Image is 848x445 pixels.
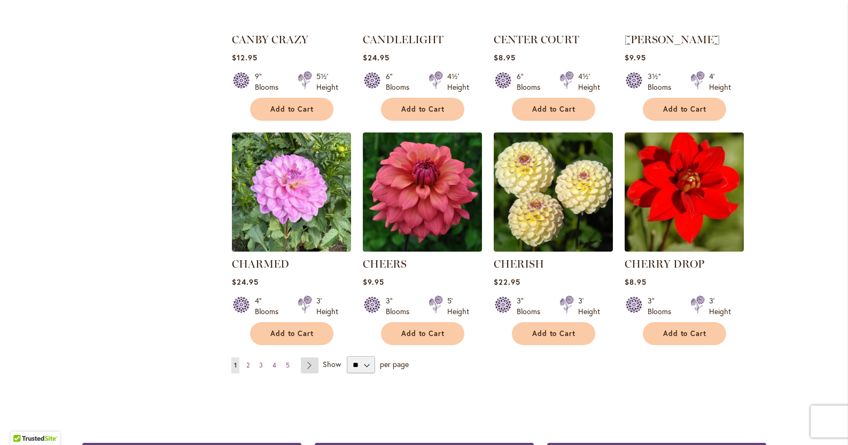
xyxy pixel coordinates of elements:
span: 5 [286,361,290,369]
div: 3" Blooms [517,295,547,317]
span: Add to Cart [663,105,707,114]
img: CHERRY DROP [625,132,744,252]
a: CHERRY DROP [625,244,744,254]
img: CHEERS [363,132,482,252]
a: 5 [283,357,292,373]
button: Add to Cart [381,322,464,345]
span: 2 [246,361,250,369]
div: 3' Height [709,295,731,317]
span: $8.95 [625,277,647,287]
div: 9" Blooms [255,71,285,92]
div: 4' Height [709,71,731,92]
div: 3½" Blooms [648,71,678,92]
a: CHERISH [494,244,613,254]
div: 4" Blooms [255,295,285,317]
a: CENTER COURT [494,33,579,46]
div: 3" Blooms [386,295,416,317]
button: Add to Cart [381,98,464,121]
div: 6" Blooms [386,71,416,92]
div: 5' Height [447,295,469,317]
span: Add to Cart [663,329,707,338]
a: Canby Crazy [232,19,351,29]
a: [PERSON_NAME] [625,33,720,46]
div: 4½' Height [578,71,600,92]
span: 4 [273,361,276,369]
button: Add to Cart [643,98,726,121]
img: CHERISH [494,132,613,252]
span: per page [380,359,409,369]
div: 6" Blooms [517,71,547,92]
a: CANDLELIGHT [363,19,482,29]
span: Add to Cart [532,329,576,338]
span: 1 [234,361,237,369]
span: $9.95 [625,52,646,63]
a: CENTER COURT [494,19,613,29]
span: $9.95 [363,277,384,287]
span: Show [323,359,341,369]
span: 3 [259,361,263,369]
a: CHA CHING [625,19,744,29]
a: CHARMED [232,257,289,270]
span: $8.95 [494,52,516,63]
div: 4½' Height [447,71,469,92]
div: 3' Height [578,295,600,317]
img: CHARMED [232,132,351,252]
span: $22.95 [494,277,520,287]
span: Add to Cart [270,329,314,338]
a: CHERRY DROP [625,257,704,270]
iframe: Launch Accessibility Center [8,407,38,437]
a: CANBY CRAZY [232,33,308,46]
button: Add to Cart [643,322,726,345]
button: Add to Cart [250,98,333,121]
button: Add to Cart [512,98,595,121]
span: Add to Cart [532,105,576,114]
a: 2 [244,357,252,373]
span: Add to Cart [270,105,314,114]
a: CHARMED [232,244,351,254]
button: Add to Cart [512,322,595,345]
button: Add to Cart [250,322,333,345]
a: CANDLELIGHT [363,33,444,46]
span: $24.95 [232,277,259,287]
span: Add to Cart [401,329,445,338]
span: Add to Cart [401,105,445,114]
a: CHEERS [363,257,407,270]
div: 3" Blooms [648,295,678,317]
a: CHEERS [363,244,482,254]
span: $12.95 [232,52,258,63]
a: CHERISH [494,257,544,270]
span: $24.95 [363,52,390,63]
a: 4 [270,357,279,373]
div: 3' Height [316,295,338,317]
div: 5½' Height [316,71,338,92]
a: 3 [256,357,266,373]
